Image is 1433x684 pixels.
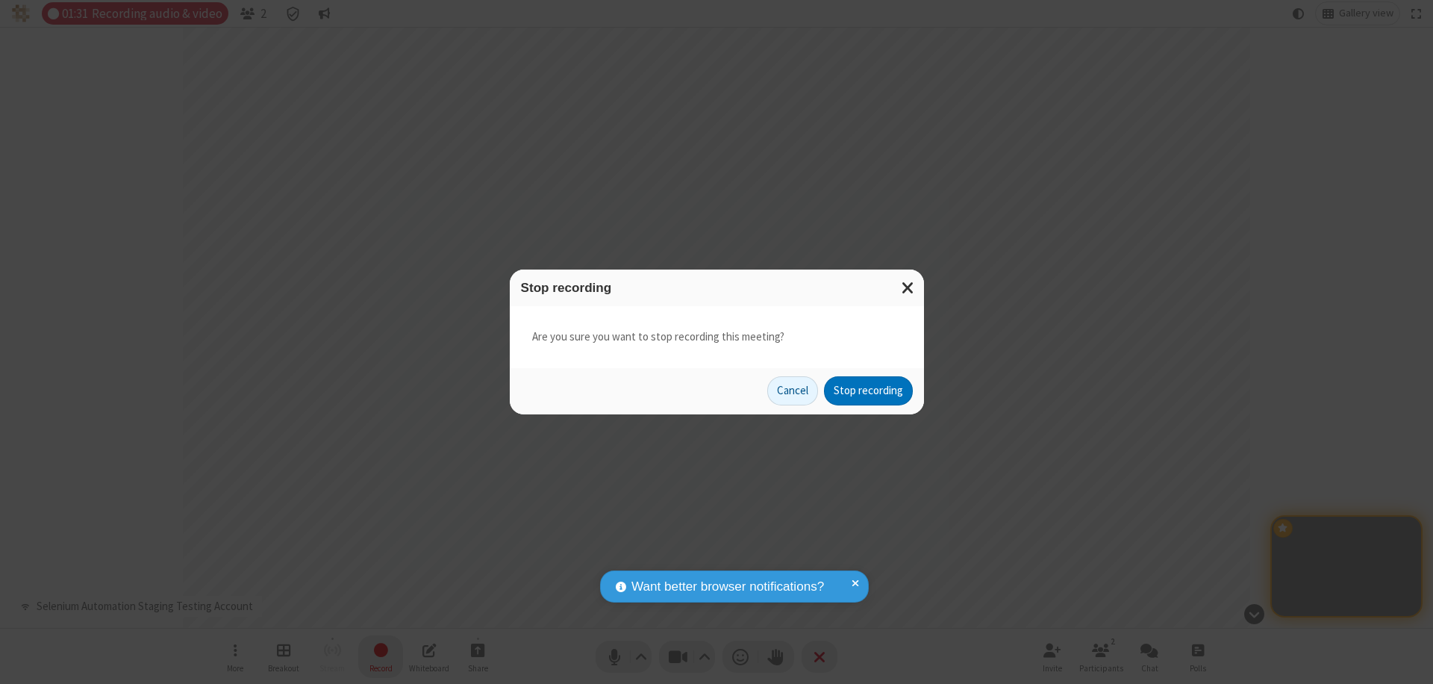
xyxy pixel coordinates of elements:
[824,376,913,406] button: Stop recording
[631,577,824,597] span: Want better browser notifications?
[767,376,818,406] button: Cancel
[510,306,924,368] div: Are you sure you want to stop recording this meeting?
[521,281,913,295] h3: Stop recording
[893,270,924,306] button: Close modal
